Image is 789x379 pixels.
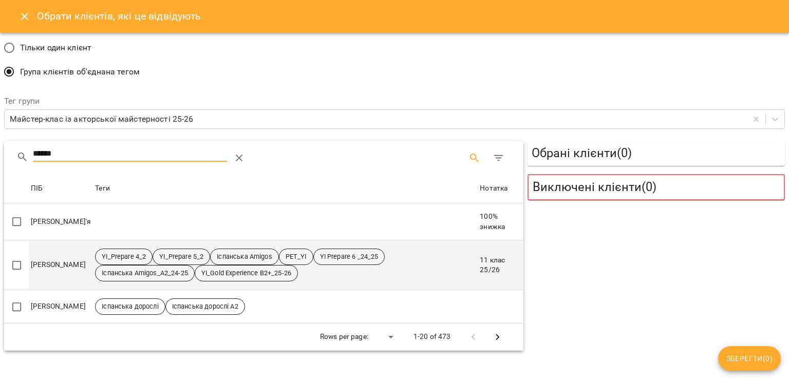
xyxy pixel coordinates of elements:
[96,302,165,311] span: Іспанська дорослі
[414,332,451,342] p: 1-20 of 473
[95,182,476,195] span: Теги
[20,42,92,54] span: Тільки один клієнт
[166,302,245,311] span: Іспанська дорослі А2
[95,182,110,195] div: Теги
[20,66,140,78] span: Група клієнтів об'єднана тегом
[153,252,210,261] span: YI_Prepare 5_2
[211,252,278,261] span: Іспанська Amigos
[279,252,313,261] span: PET_YI
[533,179,780,195] h5: Виключені клієнти ( 0 )
[320,332,368,342] p: Rows per page:
[10,113,194,125] div: Майстер-клас із акторської майстерності 25-26
[480,182,508,195] div: Нотатка
[485,325,510,350] button: Next Page
[96,269,194,278] span: Іспанська Amigos_A2_24-25
[718,346,781,371] button: Зберегти(0)
[480,182,508,195] div: Sort
[314,252,385,261] span: YI Prepare 6 _24_25
[195,269,297,278] span: YI_Gold Experience B2+_25-26
[462,146,487,170] button: Search
[29,290,93,324] td: [PERSON_NAME]
[29,240,93,290] td: [PERSON_NAME]
[95,182,110,195] div: Sort
[4,97,785,105] label: Тег групи
[478,203,523,240] td: 100% знижка
[726,352,773,365] span: Зберегти ( 0 )
[96,252,152,261] span: YI_Prepare 4_2
[31,182,43,195] div: Sort
[486,146,511,170] button: Фільтр
[31,182,91,195] span: ПІБ
[29,203,93,240] td: [PERSON_NAME]'я
[33,146,228,162] input: Search
[480,182,521,195] span: Нотатка
[532,145,781,161] h5: Обрані клієнти ( 0 )
[478,240,523,290] td: 11 клас 25/26
[4,141,523,174] div: Table Toolbar
[12,4,37,29] button: Close
[37,8,201,24] h6: Обрати клієнтів, які це відвідують
[372,330,397,345] div: ​
[31,182,43,195] div: ПІБ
